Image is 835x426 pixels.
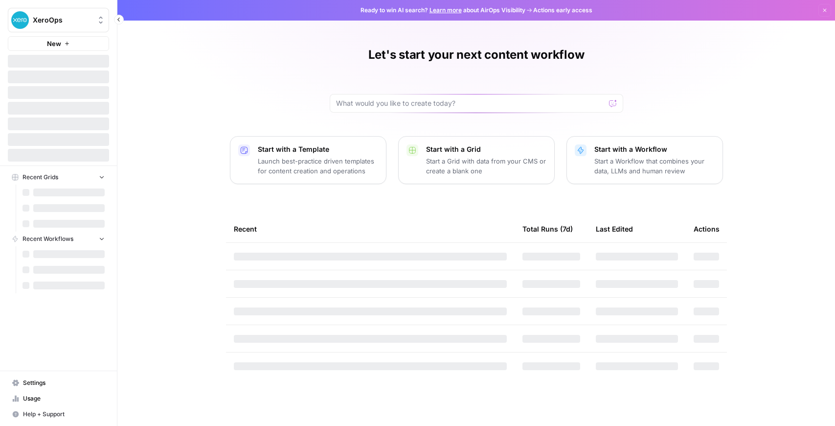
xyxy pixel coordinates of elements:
button: Start with a WorkflowStart a Workflow that combines your data, LLMs and human review [566,136,723,184]
p: Start a Grid with data from your CMS or create a blank one [426,156,546,176]
button: Recent Workflows [8,232,109,246]
div: Total Runs (7d) [522,215,573,242]
span: XeroOps [33,15,92,25]
div: Actions [694,215,720,242]
span: Settings [23,379,105,387]
a: Learn more [429,6,462,14]
div: Last Edited [596,215,633,242]
p: Launch best-practice driven templates for content creation and operations [258,156,378,176]
a: Settings [8,375,109,391]
p: Start a Workflow that combines your data, LLMs and human review [594,156,715,176]
p: Start with a Workflow [594,144,715,154]
div: Recent [234,215,507,242]
p: Start with a Grid [426,144,546,154]
span: New [47,39,61,48]
p: Start with a Template [258,144,378,154]
button: Recent Grids [8,170,109,185]
button: Start with a GridStart a Grid with data from your CMS or create a blank one [398,136,555,184]
span: Actions early access [533,6,592,15]
span: Recent Workflows [23,235,73,243]
span: Help + Support [23,410,105,419]
button: Workspace: XeroOps [8,8,109,32]
button: Help + Support [8,406,109,422]
span: Recent Grids [23,173,58,182]
img: XeroOps Logo [11,11,29,29]
button: Start with a TemplateLaunch best-practice driven templates for content creation and operations [230,136,386,184]
a: Usage [8,391,109,406]
h1: Let's start your next content workflow [368,47,585,63]
button: New [8,36,109,51]
input: What would you like to create today? [336,98,605,108]
span: Ready to win AI search? about AirOps Visibility [361,6,525,15]
span: Usage [23,394,105,403]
